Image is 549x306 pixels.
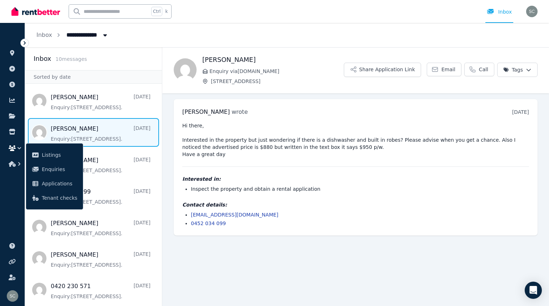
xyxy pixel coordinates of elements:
[42,151,77,159] span: Listings
[487,8,512,15] div: Inbox
[526,6,538,17] img: Scott Clark
[25,23,120,47] nav: Breadcrumb
[42,179,77,188] span: Applications
[512,109,529,115] time: [DATE]
[182,122,529,158] pre: Hi there, Interested in the property but just wondering if there is a dishwasher and built in rob...
[51,188,150,205] a: 0401 166 999[DATE]Enquiry:[STREET_ADDRESS].
[525,282,542,299] div: Open Intercom Messenger
[211,78,344,85] span: [STREET_ADDRESS]
[51,219,150,237] a: [PERSON_NAME][DATE]Enquiry:[STREET_ADDRESS].
[209,68,344,75] span: Enquiry via [DOMAIN_NAME]
[51,125,150,142] a: [PERSON_NAME][DATE]Enquiry:[STREET_ADDRESS].
[42,165,77,174] span: Enquiries
[51,156,150,174] a: [PERSON_NAME][DATE]Enquiry:[STREET_ADDRESS].
[191,220,226,226] a: 0452 034 099
[25,70,162,84] div: Sorted by date
[36,31,52,38] a: Inbox
[191,212,278,218] a: [EMAIL_ADDRESS][DOMAIN_NAME]
[34,54,51,64] h2: Inbox
[11,6,60,17] img: RentBetter
[29,176,80,191] a: Applications
[29,162,80,176] a: Enquiries
[29,191,80,205] a: Tenant checks
[51,93,150,111] a: [PERSON_NAME][DATE]Enquiry:[STREET_ADDRESS].
[503,66,523,73] span: Tags
[29,148,80,162] a: Listings
[182,175,529,183] h4: Interested in:
[202,55,344,65] h1: [PERSON_NAME]
[344,63,421,77] button: Share Application Link
[151,7,162,16] span: Ctrl
[182,201,529,208] h4: Contact details:
[174,58,197,81] img: Amy
[182,108,230,115] span: [PERSON_NAME]
[497,63,538,77] button: Tags
[441,66,455,73] span: Email
[51,251,150,268] a: [PERSON_NAME][DATE]Enquiry:[STREET_ADDRESS].
[7,290,18,302] img: Scott Clark
[51,282,150,300] a: 0420 230 571[DATE]Enquiry:[STREET_ADDRESS].
[191,185,529,193] li: Inspect the property and obtain a rental application
[479,66,488,73] span: Call
[55,56,87,62] span: 10 message s
[427,63,461,76] a: Email
[165,9,168,14] span: k
[232,108,248,115] span: wrote
[464,63,494,76] a: Call
[42,194,77,202] span: Tenant checks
